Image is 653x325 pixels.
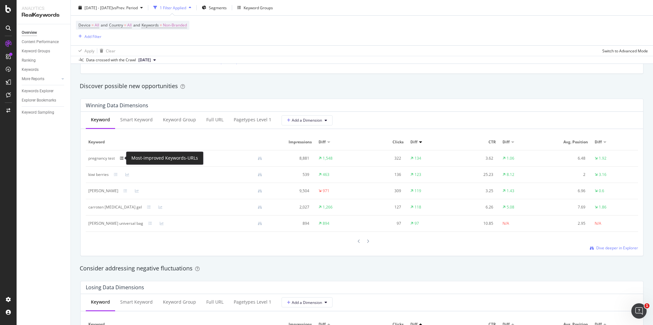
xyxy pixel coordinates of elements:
div: 2 [548,172,585,178]
div: 3.62 [457,155,493,161]
div: 1.86 [599,204,606,210]
div: Keyword Group [163,117,196,123]
span: All [127,21,132,30]
div: N/A [595,221,601,226]
div: Keywords [22,66,39,73]
span: and [101,22,107,28]
span: = [124,22,126,28]
div: 7.69 [548,204,585,210]
div: Content Performance [22,39,59,45]
a: Keyword Groups [22,48,66,55]
div: Most-improved Keywords-URLs [131,154,198,162]
div: 97 [364,221,401,226]
span: Keyword [88,139,266,145]
div: 0.6 [599,188,604,194]
div: 119 [415,188,421,194]
div: 134 [415,155,421,161]
a: Overview [22,29,66,36]
div: 1,266 [323,204,333,210]
span: 1 [644,303,649,308]
div: 127 [364,204,401,210]
div: Explorer Bookmarks [22,97,56,104]
div: Ranking [22,57,36,64]
span: = [92,22,94,28]
div: 2.95 [548,221,585,226]
div: Full URL [206,117,224,123]
div: Keyword [91,299,110,305]
div: 1 Filter Applied [160,5,186,10]
button: Switch to Advanced Mode [600,46,648,56]
span: Impressions [272,139,312,145]
div: 9,504 [272,188,309,194]
div: 1.92 [599,155,606,161]
div: 3.25 [457,188,493,194]
a: Dive deeper in Explorer [590,245,638,251]
span: [DATE] - [DATE] [84,5,113,10]
span: = [160,22,162,28]
a: Keyword Sampling [22,109,66,116]
div: Keywords Explorer [22,88,54,94]
span: Add a Dimension [287,300,322,305]
span: Diff [319,139,326,145]
iframe: Intercom live chat [631,303,647,319]
div: Switch to Advanced Mode [602,48,648,53]
span: vs Prev. Period [113,5,138,10]
div: Analytics [22,5,65,11]
div: Smart Keyword [120,117,153,123]
div: 539 [272,172,309,178]
button: [DATE] - [DATE]vsPrev. Period [76,3,145,13]
a: Keywords [22,66,66,73]
div: Clear [106,48,115,53]
button: 1 Filter Applied [151,3,194,13]
div: pregnancy test [88,155,115,161]
a: Keywords Explorer [22,88,66,94]
button: Add Filter [76,33,101,40]
div: Data crossed with the Crawl [86,57,136,63]
div: carroten tanning gel [88,204,142,210]
div: Keyword Group [163,299,196,305]
div: 118 [415,204,421,210]
span: Add a Dimension [287,117,322,123]
a: More Reports [22,76,60,82]
span: Clicks [364,139,404,145]
div: Smart Keyword [120,299,153,305]
a: Explorer Bookmarks [22,97,66,104]
span: 2025 Oct. 4th [138,57,151,63]
div: 2,027 [272,204,309,210]
span: Avg. Position [548,139,588,145]
div: 6.26 [457,204,493,210]
span: Keywords [142,22,159,28]
div: anya hindmarch universal bag [88,221,143,226]
a: Content Performance [22,39,66,45]
div: Keyword Groups [244,5,273,10]
div: 6.96 [548,188,585,194]
span: Segments [209,5,227,10]
div: 1.43 [507,188,514,194]
div: 25.23 [457,172,493,178]
div: 8,881 [272,155,309,161]
div: Full URL [206,299,224,305]
div: 3.16 [599,172,606,178]
span: Country [109,22,123,28]
button: [DATE] [136,56,158,64]
div: 6.48 [548,155,585,161]
div: kiwi berries [88,172,109,178]
div: Apply [84,48,94,53]
div: 123 [415,172,421,178]
span: Device [78,22,91,28]
div: Keyword [91,117,110,123]
div: 1,548 [323,155,333,161]
span: Diff [410,139,417,145]
div: pagetypes Level 1 [234,299,271,305]
div: 322 [364,155,401,161]
span: CTR [457,139,496,145]
div: 1.06 [507,155,514,161]
span: Diff [595,139,602,145]
div: Winning Data Dimensions [86,102,148,109]
button: Keyword Groups [235,3,275,13]
div: Discover possible new opportunities [80,82,644,90]
div: 971 [323,188,329,194]
div: Consider addressing negative fluctuations [80,264,644,273]
div: 136 [364,172,401,178]
button: Segments [199,3,229,13]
